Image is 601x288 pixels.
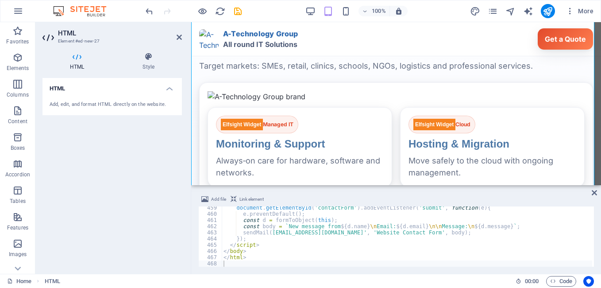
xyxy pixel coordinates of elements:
div: 463 [199,230,223,236]
p: Tables [10,198,26,205]
button: publish [541,4,555,18]
div: 462 [199,223,223,230]
p: Columns [7,91,29,98]
button: pages [488,6,498,16]
button: Usercentrics [583,276,594,287]
span: More [566,7,593,16]
button: Code [546,276,576,287]
i: Save (Ctrl+S) [233,6,243,16]
span: Code [550,276,572,287]
div: 460 [199,211,223,217]
button: undo [144,6,154,16]
i: Navigator [505,6,516,16]
img: Editor Logo [51,6,117,16]
div: 464 [199,236,223,242]
span: Link element [239,194,264,205]
span: 00 00 [525,276,539,287]
p: Favorites [6,38,29,45]
button: 100% [358,6,390,16]
div: 468 [199,261,223,267]
i: Design (Ctrl+Alt+Y) [470,6,480,16]
span: Click to select. Double-click to edit [45,276,60,287]
button: Click here to leave preview mode and continue editing [197,6,208,16]
button: navigator [505,6,516,16]
p: Features [7,224,28,231]
h6: 100% [372,6,386,16]
i: AI Writer [523,6,533,16]
button: More [562,4,597,18]
h3: Element #ed-new-27 [58,37,164,45]
div: Add, edit, and format HTML directly on the website. [50,101,175,109]
h2: HTML [58,29,182,37]
a: Click to cancel selection. Double-click to open Pages [7,276,31,287]
p: Images [9,251,27,258]
button: Link element [229,194,265,205]
button: design [470,6,481,16]
h4: Style [115,52,182,71]
i: Undo: Change HTML (Ctrl+Z) [144,6,154,16]
button: reload [215,6,225,16]
i: Publish [543,6,553,16]
button: save [232,6,243,16]
div: 459 [199,205,223,211]
nav: breadcrumb [45,276,60,287]
button: text_generator [523,6,534,16]
h4: HTML [42,78,182,94]
button: Add file [200,194,227,205]
i: Pages (Ctrl+Alt+S) [488,6,498,16]
i: Reload page [215,6,225,16]
div: 461 [199,217,223,223]
div: 465 [199,242,223,248]
p: Accordion [5,171,30,178]
div: 466 [199,248,223,254]
p: Boxes [11,144,25,152]
div: 467 [199,254,223,261]
p: Content [8,118,27,125]
i: On resize automatically adjust zoom level to fit chosen device. [395,7,403,15]
h4: HTML [42,52,115,71]
span: : [531,278,532,284]
p: Elements [7,65,29,72]
span: Add file [211,194,226,205]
